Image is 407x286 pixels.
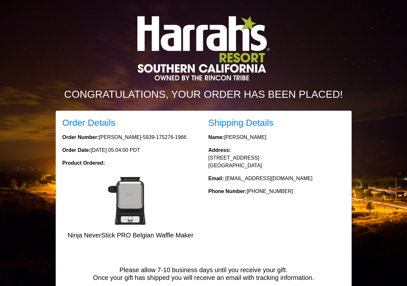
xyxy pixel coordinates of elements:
[137,16,269,80] img: Logo
[208,117,345,128] h3: Shipping Details
[208,176,224,181] strong: Email:
[208,189,247,194] strong: Phone Number:
[62,160,105,166] strong: Product Ordered:
[62,117,199,128] h3: Order Details
[208,134,224,140] strong: Name:
[208,147,231,153] strong: Address:
[62,134,99,140] strong: Order Number:
[62,146,199,154] p: [DATE] 05:04:00 PDT
[62,134,199,141] p: [PERSON_NAME]-5939-175276-1966
[208,146,345,170] p: [STREET_ADDRESS] [GEOGRAPHIC_DATA]
[105,175,156,226] img: Ninja NeverStick PRO Belgian Waffle Maker
[208,134,345,141] p: [PERSON_NAME]
[62,231,199,239] h5: Ninja NeverStick PRO Belgian Waffle Maker
[56,266,351,274] h5: Please allow 7-10 business days until you receive your gift.
[56,274,351,281] h5: Once your gift has shipped you will receive an email with tracking information.
[208,175,345,182] p: [EMAIL_ADDRESS][DOMAIN_NAME]
[25,88,382,100] h2: Congratulations, your order has been placed!
[62,147,91,153] strong: Order Date:
[208,188,345,195] p: [PHONE_NUMBER]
